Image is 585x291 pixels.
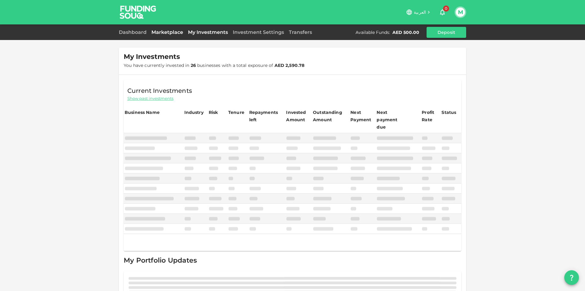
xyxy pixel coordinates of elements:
div: Next Payment [350,109,375,123]
a: Marketplace [149,29,186,35]
span: You have currently invested in businesses with a total exposure of [124,63,304,68]
div: Outstanding Amount [313,109,343,123]
span: العربية [414,9,426,15]
div: Available Funds : [356,29,390,35]
div: Risk [209,109,221,116]
strong: 26 [191,63,196,68]
span: My Investments [124,53,180,61]
div: Business Name [125,109,160,116]
div: Industry [184,109,204,116]
div: Repayments left [249,109,280,123]
div: Next payment due [377,109,407,131]
a: Investment Settings [230,29,286,35]
a: My Investments [186,29,230,35]
strong: AED 2,590.78 [275,63,305,68]
button: M [456,8,465,17]
div: Tenure [228,109,244,116]
a: Transfers [286,29,314,35]
span: 0 [443,5,449,12]
button: 0 [436,6,448,18]
span: Current Investments [127,86,192,96]
span: Show past investments [127,96,173,101]
div: Profit Rate [422,109,440,123]
span: My Portfolio Updates [124,256,197,264]
a: Dashboard [119,29,149,35]
div: AED 500.00 [392,29,419,35]
div: Invested Amount [286,109,311,123]
div: Status [441,109,457,116]
button: Deposit [427,27,466,38]
button: question [564,270,579,285]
